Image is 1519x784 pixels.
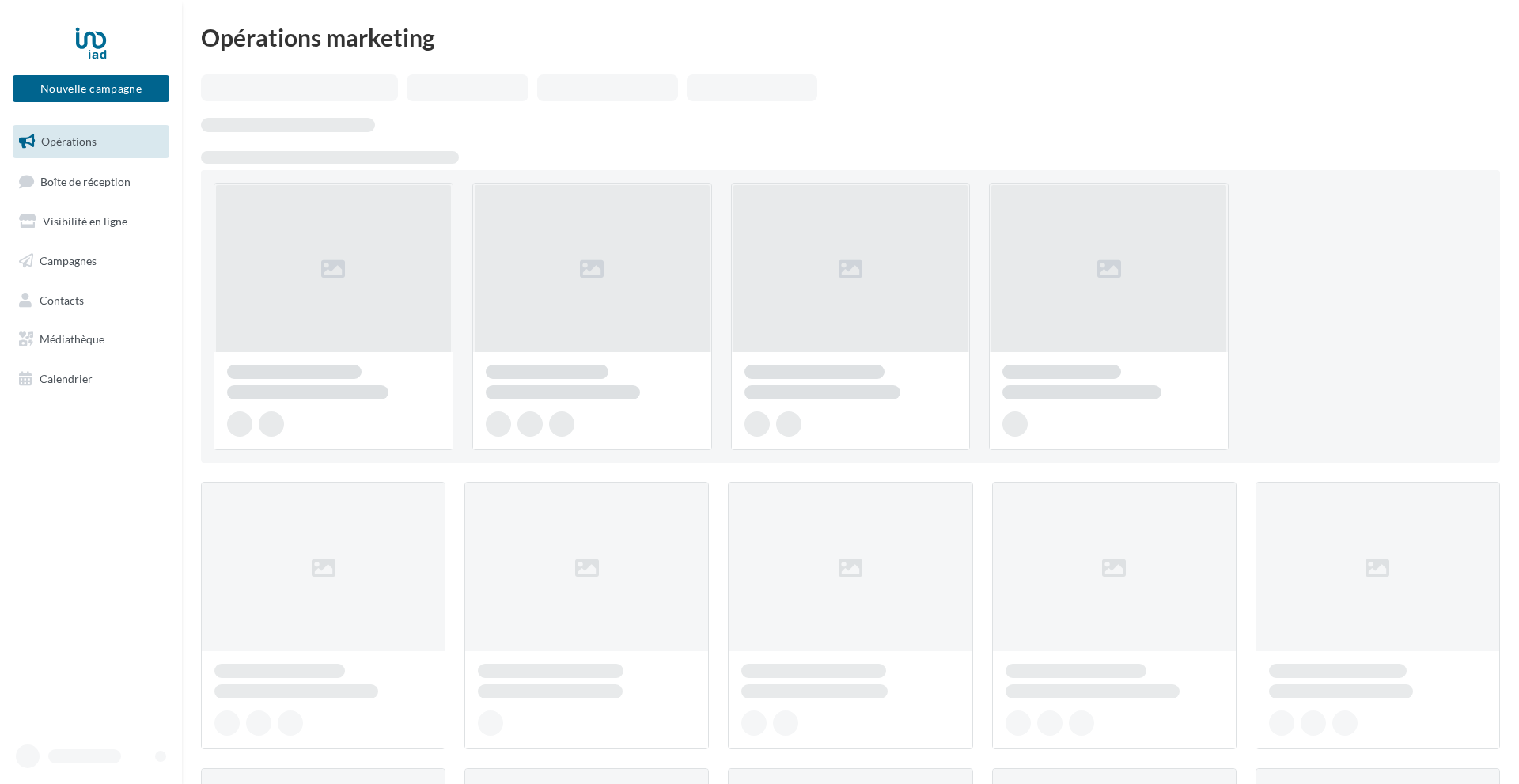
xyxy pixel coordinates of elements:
span: Campagnes [40,254,97,267]
a: Opérations [9,125,172,158]
a: Visibilité en ligne [9,205,172,238]
button: Nouvelle campagne [13,75,169,102]
span: Visibilité en ligne [43,214,127,228]
a: Calendrier [9,362,172,396]
span: Boîte de réception [40,174,131,187]
span: Médiathèque [40,332,104,346]
a: Campagnes [9,244,172,278]
span: Contacts [40,293,84,306]
a: Médiathèque [9,323,172,356]
a: Contacts [9,284,172,317]
span: Opérations [41,134,97,148]
a: Boîte de réception [9,165,172,199]
span: Calendrier [40,372,93,385]
div: Opérations marketing [201,25,1500,49]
